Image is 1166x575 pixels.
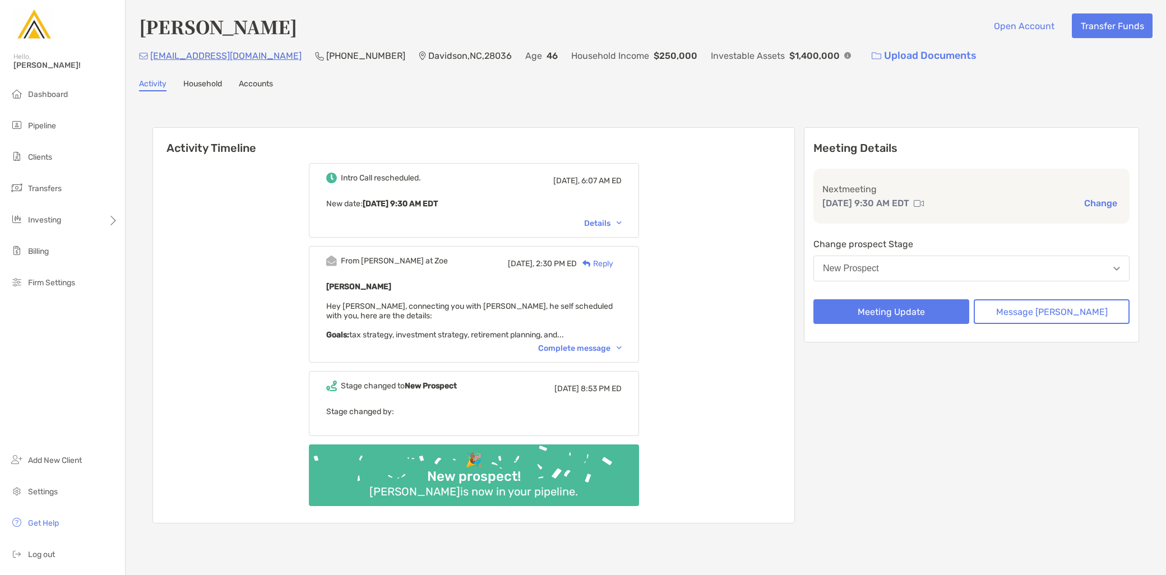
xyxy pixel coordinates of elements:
[553,176,580,186] span: [DATE],
[326,256,337,266] img: Event icon
[813,256,1130,281] button: New Prospect
[538,344,622,353] div: Complete message
[326,173,337,183] img: Event icon
[28,152,52,162] span: Clients
[822,182,1121,196] p: Next meeting
[823,263,879,273] div: New Prospect
[10,547,24,560] img: logout icon
[813,141,1130,155] p: Meeting Details
[315,52,324,61] img: Phone Icon
[10,516,24,529] img: get-help icon
[13,61,118,70] span: [PERSON_NAME]!
[1113,267,1120,271] img: Open dropdown arrow
[326,330,349,340] strong: Goals:
[547,49,558,63] p: 46
[365,485,582,498] div: [PERSON_NAME] is now in your pipeline.
[326,381,337,391] img: Event icon
[28,278,75,287] span: Firm Settings
[617,221,622,225] img: Chevron icon
[1081,197,1121,209] button: Change
[28,247,49,256] span: Billing
[10,87,24,100] img: dashboard icon
[309,444,639,497] img: Confetti
[28,90,68,99] span: Dashboard
[985,13,1063,38] button: Open Account
[525,49,542,63] p: Age
[536,259,577,268] span: 2:30 PM ED
[1072,13,1153,38] button: Transfer Funds
[864,44,984,68] a: Upload Documents
[326,49,405,63] p: [PHONE_NUMBER]
[341,173,421,183] div: Intro Call rescheduled.
[914,199,924,208] img: communication type
[582,260,591,267] img: Reply icon
[10,150,24,163] img: clients icon
[28,215,61,225] span: Investing
[10,244,24,257] img: billing icon
[789,49,840,63] p: $1,400,000
[584,219,622,228] div: Details
[581,176,622,186] span: 6:07 AM ED
[508,259,534,268] span: [DATE],
[822,196,909,210] p: [DATE] 9:30 AM EDT
[813,237,1130,251] p: Change prospect Stage
[153,128,794,155] h6: Activity Timeline
[617,346,622,350] img: Chevron icon
[577,258,613,270] div: Reply
[428,49,512,63] p: Davidson , NC , 28036
[974,299,1130,324] button: Message [PERSON_NAME]
[150,49,302,63] p: [EMAIL_ADDRESS][DOMAIN_NAME]
[10,453,24,466] img: add_new_client icon
[872,52,881,60] img: button icon
[139,53,148,59] img: Email Icon
[571,49,649,63] p: Household Income
[326,405,622,419] p: Stage changed by:
[341,256,448,266] div: From [PERSON_NAME] at Zoe
[405,381,457,391] b: New Prospect
[28,550,55,559] span: Log out
[139,79,166,91] a: Activity
[10,484,24,498] img: settings icon
[28,518,59,528] span: Get Help
[239,79,273,91] a: Accounts
[341,381,457,391] div: Stage changed to
[419,52,426,61] img: Location Icon
[10,212,24,226] img: investing icon
[28,487,58,497] span: Settings
[813,299,969,324] button: Meeting Update
[13,4,54,45] img: Zoe Logo
[581,384,622,393] span: 8:53 PM ED
[654,49,697,63] p: $250,000
[10,118,24,132] img: pipeline icon
[183,79,222,91] a: Household
[711,49,785,63] p: Investable Assets
[28,456,82,465] span: Add New Client
[28,184,62,193] span: Transfers
[326,302,613,340] span: Hey [PERSON_NAME], connecting you with [PERSON_NAME], he self scheduled with you, here are the de...
[461,452,487,469] div: 🎉
[423,469,525,485] div: New prospect!
[10,275,24,289] img: firm-settings icon
[10,181,24,194] img: transfers icon
[326,197,622,211] p: New date :
[28,121,56,131] span: Pipeline
[554,384,579,393] span: [DATE]
[844,52,851,59] img: Info Icon
[363,199,438,208] b: [DATE] 9:30 AM EDT
[139,13,297,39] h4: [PERSON_NAME]
[326,282,391,291] b: [PERSON_NAME]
